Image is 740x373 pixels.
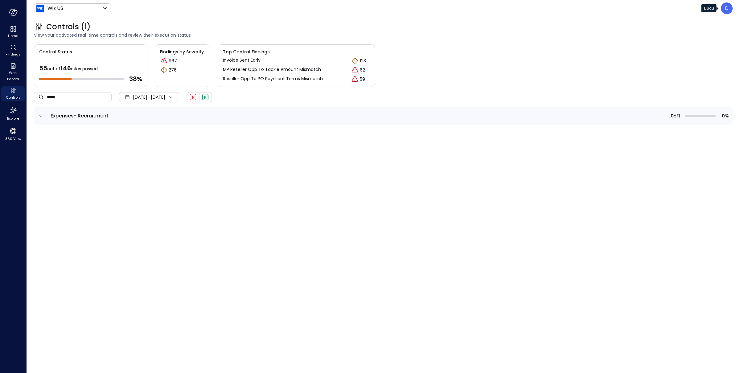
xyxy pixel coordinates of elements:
div: Home [1,25,25,39]
p: 62 [360,67,365,73]
span: 360 View [5,136,21,142]
a: MP Reseller Opp To Tackle Amount Mismatch [223,66,321,74]
p: Wiz US [47,5,63,12]
div: Controls [1,86,25,101]
div: Critical [351,66,359,74]
span: Top Control Findings [223,48,370,55]
span: [DATE] [133,94,147,100]
span: of [674,113,678,119]
span: Controls [6,94,21,100]
span: out of [47,66,60,72]
span: Work Papers [4,70,23,82]
p: 967 [169,58,177,64]
a: Invoice Sent Early [223,57,261,64]
div: Critical [351,76,359,83]
span: Control Status [34,45,72,55]
span: F [192,95,194,100]
span: rules passed [71,66,98,72]
div: Passed [202,94,208,100]
p: 59 [360,76,365,83]
div: Dudu [721,2,733,14]
span: 146 [60,64,71,72]
div: Warning [351,57,359,64]
span: Findings by Severity [160,48,205,55]
span: 0 [671,113,674,119]
span: Expenses- Recruitment [51,112,109,119]
img: Icon [36,5,44,12]
span: 38 % [129,75,142,83]
div: Critical [160,57,167,64]
span: Home [8,33,18,39]
p: 123 [360,58,366,64]
div: Work Papers [1,62,25,83]
p: MP Reseller Opp To Tackle Amount Mismatch [223,66,321,73]
span: 1 [678,113,680,119]
span: 55 [39,64,47,72]
div: Findings [1,43,25,58]
p: D [725,5,729,12]
span: Controls (1) [46,22,91,32]
div: 360 View [1,126,25,142]
button: expand row [38,113,44,119]
div: Explore [1,105,25,122]
p: Reseller Opp To PO Payment Terms Mismatch [223,76,323,82]
div: Warning [160,66,167,74]
span: Explore [7,115,19,121]
span: Findings [6,51,21,57]
span: P [204,95,207,100]
span: 0% [718,113,729,119]
a: Reseller Opp To PO Payment Terms Mismatch [223,76,323,83]
div: Dudu [701,4,717,12]
div: Failed [190,94,196,100]
span: View your activated real-time controls and review their execution status [34,32,733,39]
p: 276 [169,67,177,73]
